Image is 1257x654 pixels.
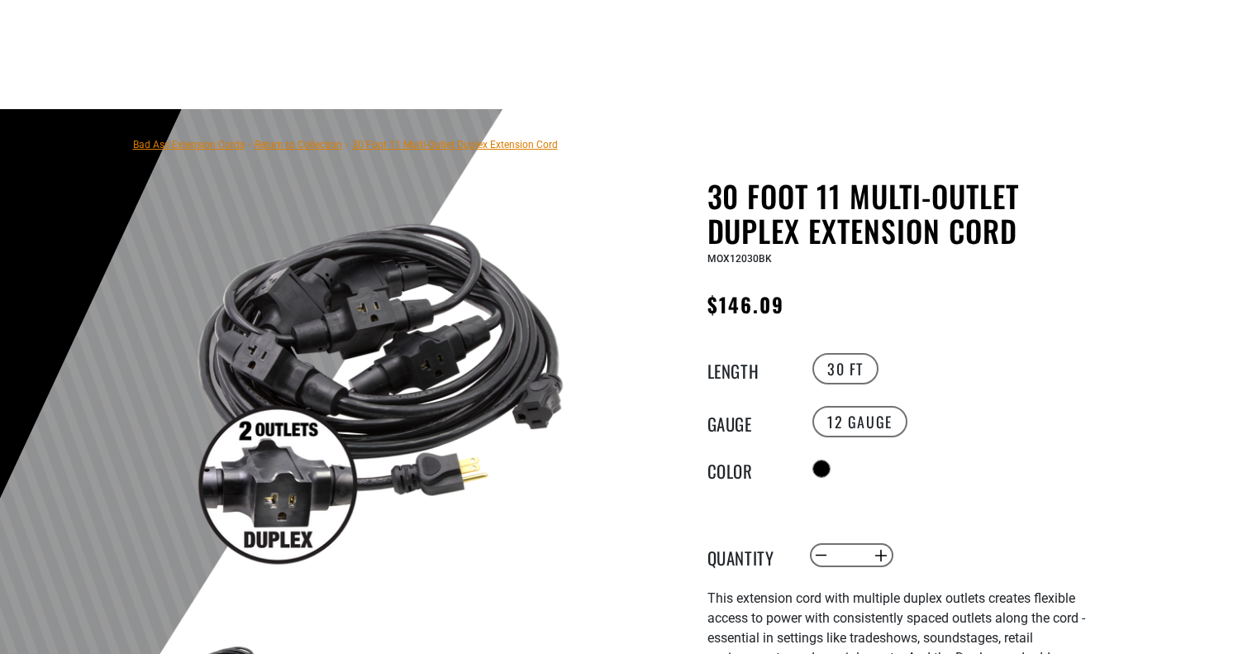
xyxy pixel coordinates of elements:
[133,139,245,150] a: Bad Ass Extension Cords
[707,545,790,566] label: Quantity
[352,139,558,150] span: 30 Foot 11 Multi-Outlet Duplex Extension Cord
[707,411,790,432] legend: Gauge
[707,458,790,480] legend: Color
[707,289,785,319] span: $146.09
[707,179,1112,248] h1: 30 Foot 11 Multi-Outlet Duplex Extension Cord
[812,353,878,384] label: 30 FT
[707,253,772,265] span: MOX12030BK
[255,139,342,150] a: Return to Collection
[707,358,790,380] legend: Length
[248,139,251,150] span: ›
[182,182,580,580] img: black
[345,139,349,150] span: ›
[812,406,907,437] label: 12 Gauge
[133,134,558,154] nav: breadcrumbs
